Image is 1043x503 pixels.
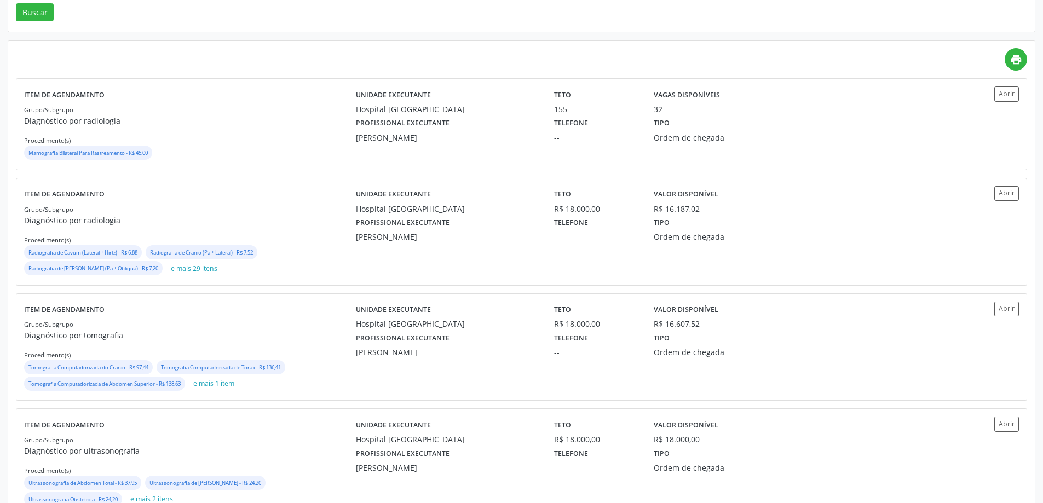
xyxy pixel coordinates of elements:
button: Abrir [994,417,1019,431]
small: Ultrassonografia Obstetrica - R$ 24,20 [28,496,118,503]
label: Tipo [654,115,670,132]
small: Tomografia Computadorizada de Abdomen Superior - R$ 138,63 [28,380,181,388]
small: Tomografia Computadorizada de Torax - R$ 136,41 [161,364,281,371]
div: [PERSON_NAME] [356,462,539,473]
div: -- [554,462,638,473]
label: Telefone [554,329,588,346]
label: Valor disponível [654,302,718,319]
div: Ordem de chegada [654,346,787,358]
label: Profissional executante [356,329,450,346]
label: Unidade executante [356,417,431,433]
div: [PERSON_NAME] [356,346,539,358]
label: Profissional executante [356,215,450,232]
div: Hospital [GEOGRAPHIC_DATA] [356,103,539,115]
small: Tomografia Computadorizada do Cranio - R$ 97,44 [28,364,148,371]
label: Unidade executante [356,302,431,319]
label: Unidade executante [356,86,431,103]
div: Ordem de chegada [654,132,787,143]
label: Teto [554,186,571,203]
label: Teto [554,86,571,103]
label: Tipo [654,445,670,462]
small: Grupo/Subgrupo [24,205,73,213]
p: Diagnóstico por radiologia [24,115,356,126]
label: Vagas disponíveis [654,86,720,103]
button: e mais 1 item [189,377,239,391]
label: Tipo [654,329,670,346]
label: Telefone [554,445,588,462]
div: Hospital [GEOGRAPHIC_DATA] [356,433,539,445]
p: Diagnóstico por ultrasonografia [24,445,356,456]
button: Abrir [994,302,1019,316]
label: Valor disponível [654,417,718,433]
label: Teto [554,417,571,433]
small: Radiografia de [PERSON_NAME] (Pa + Obliqua) - R$ 7,20 [28,265,158,272]
small: Ultrassonografia de Abdomen Total - R$ 37,95 [28,479,137,487]
div: 32 [654,103,662,115]
label: Unidade executante [356,186,431,203]
div: Hospital [GEOGRAPHIC_DATA] [356,318,539,329]
div: [PERSON_NAME] [356,132,539,143]
button: Buscar [16,3,54,22]
i: print [1010,54,1022,66]
label: Profissional executante [356,445,450,462]
div: -- [554,231,638,242]
div: -- [554,346,638,358]
label: Item de agendamento [24,417,105,433]
div: R$ 16.187,02 [654,203,700,215]
small: Radiografia de Cranio (Pa + Lateral) - R$ 7,52 [150,249,253,256]
label: Telefone [554,215,588,232]
small: Procedimento(s) [24,351,71,359]
label: Valor disponível [654,186,718,203]
small: Grupo/Subgrupo [24,436,73,444]
small: Procedimento(s) [24,466,71,475]
div: -- [554,132,638,143]
div: R$ 18.000,00 [554,318,638,329]
button: Abrir [994,86,1019,101]
label: Item de agendamento [24,186,105,203]
button: e mais 29 itens [166,261,222,276]
div: R$ 18.000,00 [554,433,638,445]
small: Radiografia de Cavum (Lateral + Hirtz) - R$ 6,88 [28,249,137,256]
label: Teto [554,302,571,319]
small: Grupo/Subgrupo [24,106,73,114]
div: R$ 18.000,00 [554,203,638,215]
p: Diagnóstico por radiologia [24,215,356,226]
a: print [1005,48,1027,71]
div: R$ 16.607,52 [654,318,700,329]
small: Procedimento(s) [24,236,71,244]
small: Procedimento(s) [24,136,71,144]
p: Diagnóstico por tomografia [24,329,356,341]
label: Telefone [554,115,588,132]
small: Mamografia Bilateral Para Rastreamento - R$ 45,00 [28,149,148,157]
div: Hospital [GEOGRAPHIC_DATA] [356,203,539,215]
div: [PERSON_NAME] [356,231,539,242]
button: Abrir [994,186,1019,201]
div: Ordem de chegada [654,462,787,473]
small: Grupo/Subgrupo [24,320,73,328]
div: 155 [554,103,638,115]
small: Ultrassonografia de [PERSON_NAME] - R$ 24,20 [149,479,261,487]
label: Tipo [654,215,670,232]
div: R$ 18.000,00 [654,433,700,445]
label: Item de agendamento [24,86,105,103]
label: Profissional executante [356,115,450,132]
label: Item de agendamento [24,302,105,319]
div: Ordem de chegada [654,231,787,242]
